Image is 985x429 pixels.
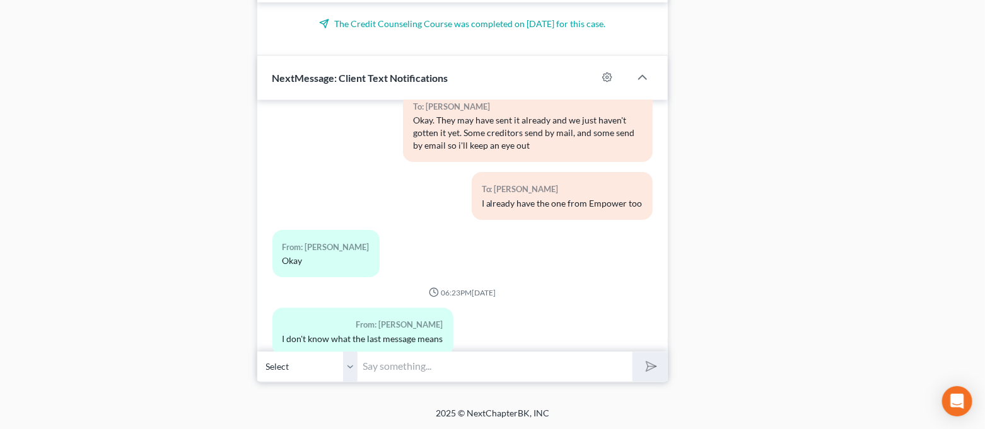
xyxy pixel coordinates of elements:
div: From: [PERSON_NAME] [283,318,443,333]
div: 06:23PM[DATE] [272,287,653,298]
div: I already have the one from Empower too [482,197,643,210]
div: Okay [283,255,370,267]
div: Open Intercom Messenger [942,386,972,416]
div: To: [PERSON_NAME] [413,100,642,114]
div: From: [PERSON_NAME] [283,240,370,255]
p: The Credit Counseling Course was completed on [DATE] for this case. [272,18,653,30]
div: I don't know what the last message means [283,333,443,346]
input: Say something... [358,352,633,382]
span: NextMessage: Client Text Notifications [272,72,448,84]
div: To: [PERSON_NAME] [482,182,643,197]
div: Okay. They may have sent it already and we just haven't gotten it yet. Some creditors send by mai... [413,114,642,152]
